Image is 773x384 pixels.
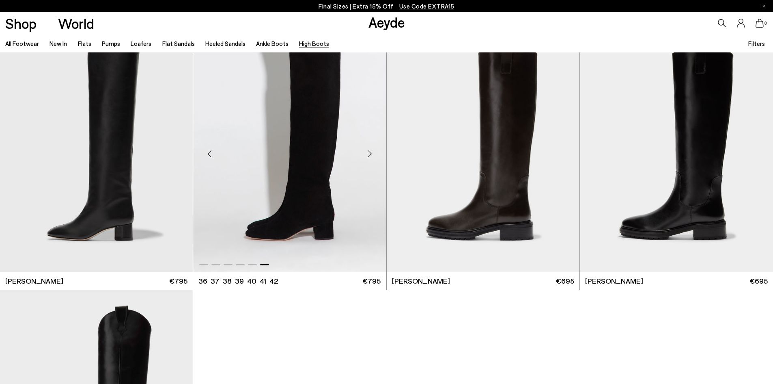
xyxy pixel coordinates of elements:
span: Navigate to /collections/ss25-final-sizes [399,2,454,10]
a: Heeled Sandals [205,40,245,47]
a: 0 [756,19,764,28]
div: 1 / 6 [387,29,579,271]
span: €695 [749,276,768,286]
a: New In [50,40,67,47]
ul: variant [198,276,276,286]
div: Previous slide [197,141,222,166]
a: 36 37 38 39 40 41 42 €795 [193,272,386,290]
a: [PERSON_NAME] €695 [387,272,579,290]
p: Final Sizes | Extra 15% Off [319,1,454,11]
a: Flat Sandals [162,40,195,47]
div: Next slide [358,141,382,166]
img: Willa Suede Over-Knee Boots [386,29,579,271]
a: Next slide Previous slide [193,29,386,271]
a: [PERSON_NAME] €695 [580,272,773,290]
span: 0 [764,21,768,26]
a: Loafers [131,40,151,47]
div: 2 / 6 [579,29,772,271]
li: 39 [235,276,244,286]
a: High Boots [299,40,329,47]
a: 6 / 6 1 / 6 2 / 6 3 / 6 4 / 6 5 / 6 6 / 6 1 / 6 Next slide Previous slide [387,29,579,271]
li: 42 [269,276,278,286]
img: Willa Suede Over-Knee Boots [193,29,386,271]
div: 1 / 6 [386,29,579,271]
a: Aeyde [368,13,405,30]
img: Henry Knee-High Boots [387,29,579,271]
a: World [58,16,94,30]
a: All Footwear [5,40,39,47]
span: Filters [748,40,765,47]
span: [PERSON_NAME] [392,276,450,286]
div: 6 / 6 [193,29,386,271]
span: €695 [556,276,574,286]
span: [PERSON_NAME] [585,276,643,286]
li: 40 [247,276,256,286]
a: Flats [78,40,91,47]
li: 38 [223,276,232,286]
li: 36 [198,276,207,286]
img: Henry Knee-High Boots [579,29,772,271]
a: Ankle Boots [256,40,289,47]
a: Shop [5,16,37,30]
li: 37 [211,276,220,286]
a: Pumps [102,40,120,47]
span: [PERSON_NAME] [5,276,63,286]
img: Henry Knee-High Boots [580,29,773,271]
li: 41 [260,276,266,286]
span: €795 [169,276,187,286]
span: €795 [362,276,381,286]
